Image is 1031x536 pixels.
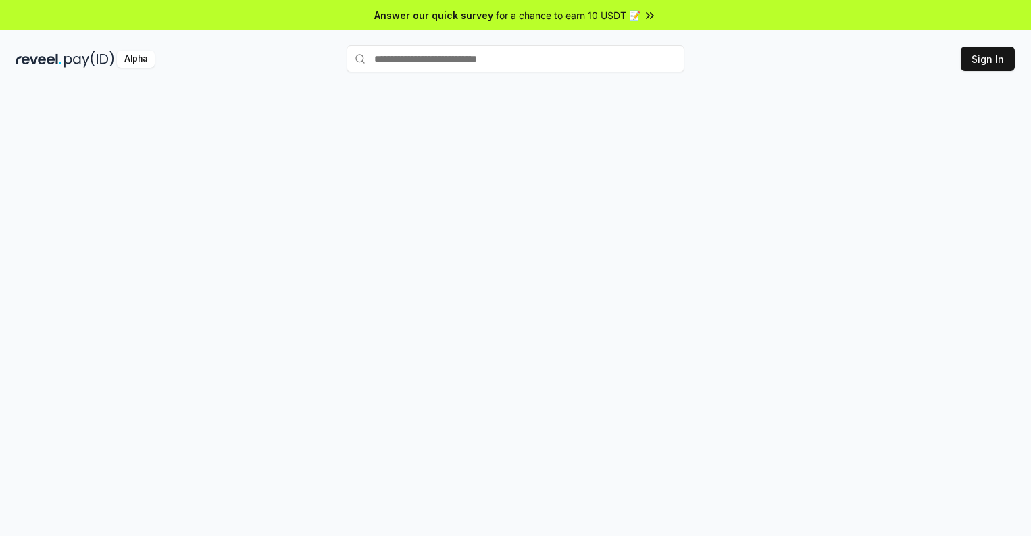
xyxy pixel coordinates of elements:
[961,47,1015,71] button: Sign In
[374,8,493,22] span: Answer our quick survey
[117,51,155,68] div: Alpha
[496,8,640,22] span: for a chance to earn 10 USDT 📝
[16,51,61,68] img: reveel_dark
[64,51,114,68] img: pay_id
